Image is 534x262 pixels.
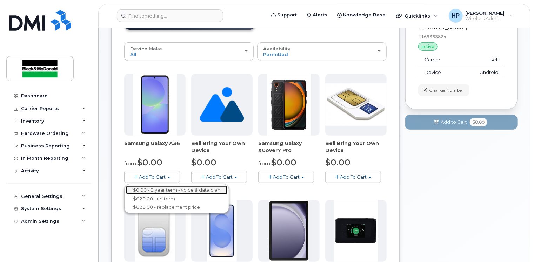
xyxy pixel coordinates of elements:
[269,200,309,262] img: phone23884.JPG
[124,140,186,154] div: Samsung Galaxy A36
[258,160,270,167] small: from
[340,174,367,180] span: Add To Cart
[405,13,430,19] span: Quicklinks
[441,119,467,125] span: Add to Cart
[130,51,136,57] span: All
[135,200,175,262] img: 00D627D4-43E9-49B7-A367-2C99342E128C.jpg
[325,83,387,126] img: phone23274.JPG
[418,66,460,79] td: Device
[466,16,505,21] span: Wireless Admin
[418,54,460,66] td: Carrier
[124,42,254,61] button: Device Make All
[343,12,386,19] span: Knowledge Base
[418,42,438,51] div: active
[271,157,296,167] span: $0.00
[460,54,505,66] td: Bell
[466,10,505,16] span: [PERSON_NAME]
[470,118,487,126] span: $0.00
[137,157,162,167] span: $0.00
[429,87,463,94] span: Change Number
[258,140,320,154] div: Samsung Galaxy XCover7 Pro
[418,84,469,96] button: Change Number
[273,174,300,180] span: Add To Cart
[124,171,180,183] button: Add To Cart
[191,157,216,167] span: $0.00
[444,9,517,23] div: Harsh Patel
[266,8,302,22] a: Support
[130,46,162,51] span: Device Make
[460,66,505,79] td: Android
[126,194,227,203] a: $620.00 - no term
[302,8,332,22] a: Alerts
[277,12,297,19] span: Support
[334,200,378,262] img: phone23268.JPG
[126,203,227,212] a: $620.00 - replacement price
[191,171,247,183] button: Add To Cart
[267,74,311,136] img: phone23879.JPG
[332,8,391,22] a: Knowledge Base
[200,74,244,136] img: no_image_found-2caef05468ed5679b831cfe6fc140e25e0c280774317ffc20a367ab7fd17291e.png
[405,115,518,129] button: Add to Cart $0.00
[191,140,253,154] div: Bell Bring Your Own Device
[258,171,314,183] button: Add To Cart
[325,157,351,167] span: $0.00
[418,34,505,40] div: 4169363824
[325,140,387,154] div: Bell Bring Your Own Device
[126,186,227,194] a: $0.00 - 3 year term - voice & data plan
[263,51,288,57] span: Permitted
[452,12,460,20] span: HP
[263,46,291,51] span: Availability
[391,9,442,23] div: Quicklinks
[257,42,387,61] button: Availability Permitted
[325,171,381,183] button: Add To Cart
[313,12,327,19] span: Alerts
[124,160,136,167] small: from
[207,200,237,262] img: phone23817.JPG
[117,9,223,22] input: Find something...
[139,174,166,180] span: Add To Cart
[133,74,177,136] img: phone23886.JPG
[206,174,233,180] span: Add To Cart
